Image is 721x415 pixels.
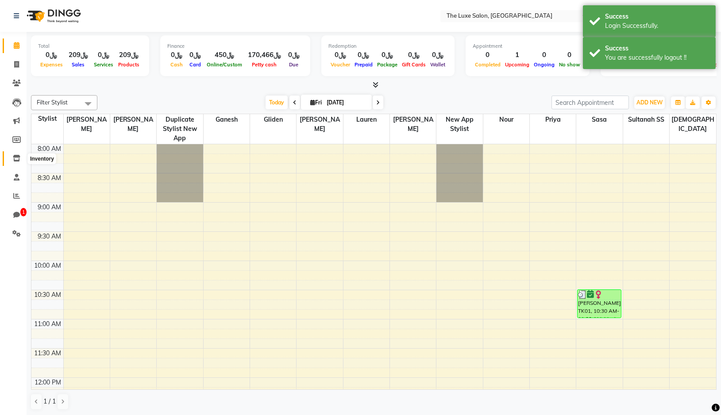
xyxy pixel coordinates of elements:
[483,114,529,125] span: Nour
[33,349,63,358] div: 11:30 AM
[551,96,629,109] input: Search Appointment
[64,114,110,134] span: [PERSON_NAME]
[328,61,352,68] span: Voucher
[36,144,63,154] div: 8:00 AM
[436,114,482,134] span: New App Stylist
[36,203,63,212] div: 9:00 AM
[38,61,65,68] span: Expenses
[557,50,582,60] div: 0
[576,114,622,125] span: Sasa
[116,61,142,68] span: Products
[308,99,324,106] span: Fri
[43,397,56,406] span: 1 / 1
[157,114,203,144] span: Duplicate Stylist New App
[390,114,436,134] span: [PERSON_NAME]
[428,61,447,68] span: Wallet
[557,61,582,68] span: No show
[375,61,400,68] span: Package
[375,50,400,60] div: ﷼0
[352,50,375,60] div: ﷼0
[324,96,368,109] input: 2025-10-03
[623,114,669,125] span: Sultanah SS
[352,61,375,68] span: Prepaid
[605,44,709,53] div: Success
[473,61,503,68] span: Completed
[167,50,186,60] div: ﷼0
[605,53,709,62] div: You are successfully logout !!
[92,50,116,60] div: ﷼0
[31,114,63,123] div: Stylist
[37,99,68,106] span: Filter Stylist
[23,4,83,28] img: logo
[343,114,389,125] span: Lauren
[297,114,343,134] span: [PERSON_NAME]
[204,61,244,68] span: Online/Custom
[636,99,663,106] span: ADD NEW
[328,50,352,60] div: ﷼0
[3,208,24,223] a: 1
[20,208,27,217] span: 1
[400,50,428,60] div: ﷼0
[38,42,142,50] div: Total
[285,50,303,60] div: ﷼0
[204,114,250,125] span: Ganesh
[110,114,156,134] span: [PERSON_NAME]
[532,50,557,60] div: 0
[473,42,582,50] div: Appointment
[670,114,716,134] span: [DEMOGRAPHIC_DATA]
[428,50,447,60] div: ﷼0
[116,50,142,60] div: ﷼209
[503,61,532,68] span: Upcoming
[605,21,709,31] div: Login Successfully.
[244,50,285,60] div: ﷼170,466
[65,50,92,60] div: ﷼209
[38,50,65,60] div: ﷼0
[36,173,63,183] div: 8:30 AM
[473,50,503,60] div: 0
[33,378,63,387] div: 12:00 PM
[28,154,56,164] div: Inventory
[33,261,63,270] div: 10:00 AM
[328,42,447,50] div: Redemption
[70,61,87,68] span: Sales
[186,50,204,60] div: ﷼0
[287,61,301,68] span: Due
[92,61,116,68] span: Services
[250,61,279,68] span: Petty cash
[187,61,203,68] span: Card
[578,290,621,318] div: [PERSON_NAME], TK01, 10:30 AM-11:00 AM, Men's Hair Cut
[168,61,185,68] span: Cash
[167,42,303,50] div: Finance
[605,12,709,21] div: Success
[400,61,428,68] span: Gift Cards
[33,290,63,300] div: 10:30 AM
[204,50,244,60] div: ﷼450
[530,114,576,125] span: Priya
[532,61,557,68] span: Ongoing
[634,96,665,109] button: ADD NEW
[503,50,532,60] div: 1
[36,232,63,241] div: 9:30 AM
[33,319,63,329] div: 11:00 AM
[266,96,288,109] span: Today
[250,114,296,125] span: Gliden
